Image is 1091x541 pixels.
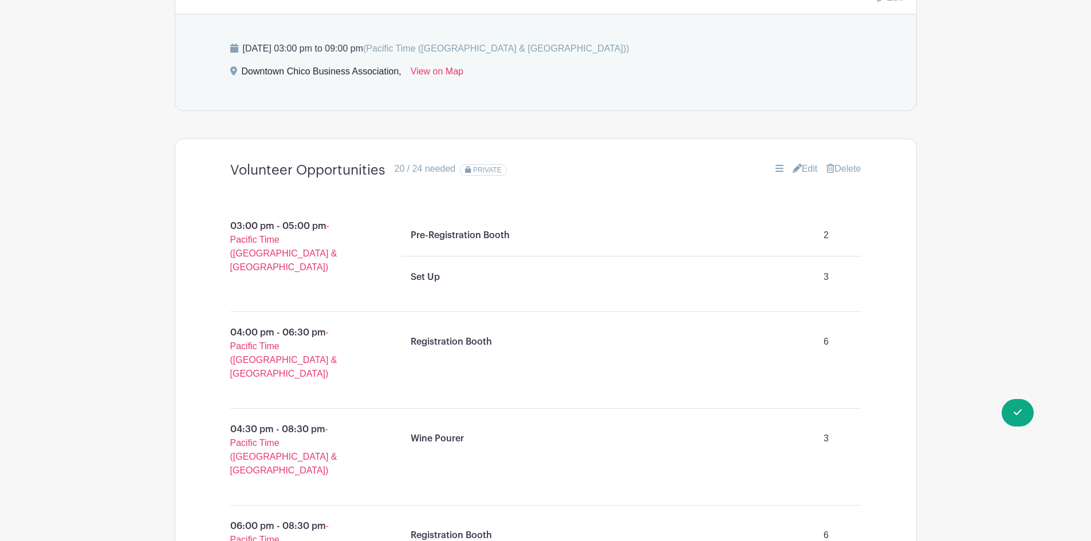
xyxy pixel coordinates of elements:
p: 03:00 pm - 05:00 pm [203,215,375,279]
a: Delete [826,162,861,176]
p: [DATE] 03:00 pm to 09:00 pm [230,42,861,56]
p: Wine Pourer [411,432,464,445]
p: 04:00 pm - 06:30 pm [203,321,375,385]
p: 2 [801,224,852,247]
div: 20 / 24 needed [395,162,456,176]
p: 3 [801,427,852,450]
p: Pre-Registration Booth [411,228,510,242]
p: 6 [801,330,852,353]
h4: Volunteer Opportunities [230,162,385,179]
p: Set Up [411,270,440,284]
p: 3 [801,266,852,289]
a: Edit [793,162,818,176]
p: 04:30 pm - 08:30 pm [203,418,375,482]
p: Registration Booth [411,335,492,349]
span: PRIVATE [473,166,502,174]
span: (Pacific Time ([GEOGRAPHIC_DATA] & [GEOGRAPHIC_DATA])) [363,44,629,53]
a: View on Map [411,65,463,83]
div: Downtown Chico Business Association, [242,65,401,83]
